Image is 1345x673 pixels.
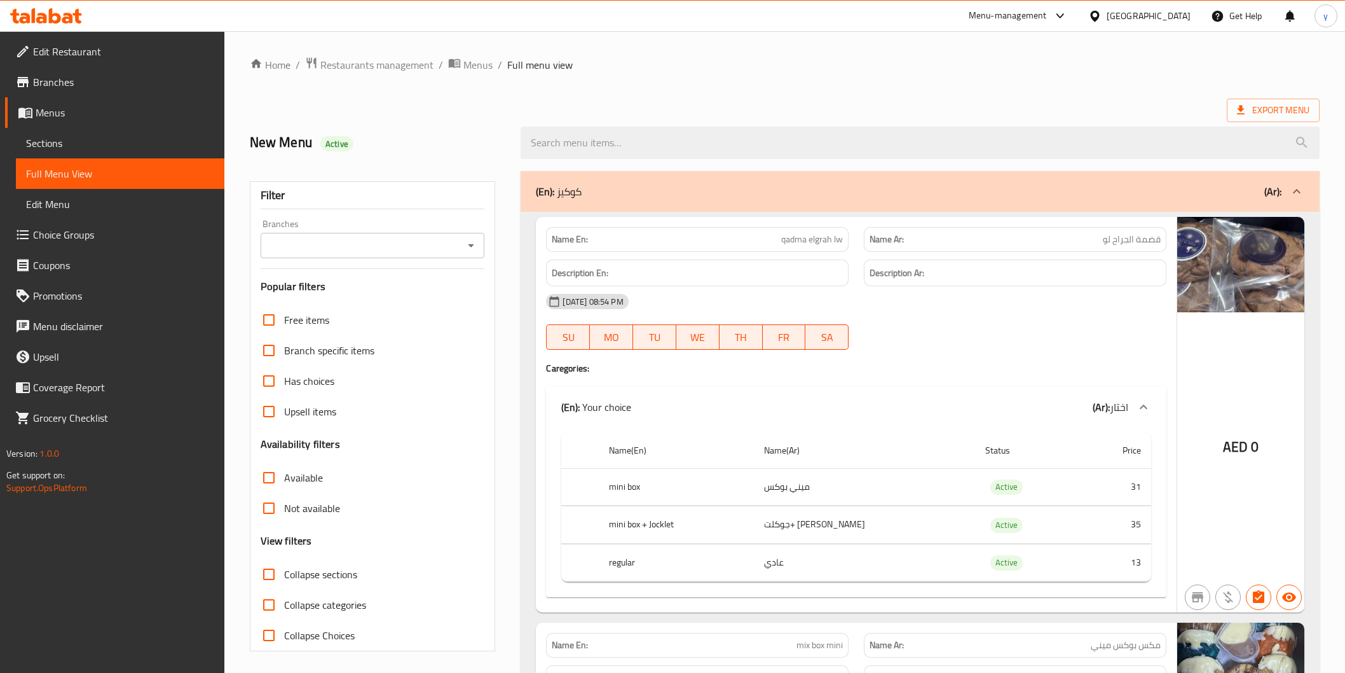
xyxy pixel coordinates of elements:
[1323,9,1328,23] span: y
[1276,585,1302,610] button: Available
[284,312,329,328] span: Free items
[546,324,590,350] button: SU
[1251,434,1259,459] span: 0
[250,133,506,152] h2: New Menu
[1081,468,1151,506] td: 31
[320,136,353,151] div: Active
[546,427,1166,598] div: (En): كوكيز(Ar):
[546,387,1166,427] div: (En): Your choice(Ar):اختار
[5,281,224,311] a: Promotions
[546,362,1166,375] h4: Caregories:
[26,135,214,151] span: Sections
[781,233,843,246] span: qadma elgrah lw
[870,233,904,246] strong: Name Ar:
[1081,506,1151,544] td: 35
[810,328,843,347] span: SA
[552,233,588,246] strong: Name En:
[990,555,1023,570] span: Active
[284,628,355,643] span: Collapse Choices
[320,138,353,150] span: Active
[599,433,754,469] th: Name(En)
[870,639,904,652] strong: Name Ar:
[638,328,671,347] span: TU
[6,467,65,483] span: Get support on:
[805,324,849,350] button: SA
[26,166,214,181] span: Full Menu View
[1103,233,1161,246] span: قضمة الجراح لو
[261,437,340,452] h3: Availability filters
[561,433,1150,583] table: choices table
[5,311,224,342] a: Menu disclaimer
[552,265,608,281] strong: Description En:
[250,57,1320,73] nav: breadcrumb
[33,349,214,364] span: Upsell
[284,597,366,613] span: Collapse categories
[261,279,485,294] h3: Popular filters
[552,639,588,652] strong: Name En:
[561,399,631,415] p: Your choice
[521,171,1319,212] div: (En): كوكيز(Ar):
[676,324,720,350] button: WE
[33,44,214,59] span: Edit Restaurant
[754,544,975,581] td: عادي
[5,403,224,433] a: Grocery Checklist
[6,480,87,496] a: Support.OpsPlatform
[284,501,340,516] span: Not available
[448,57,493,73] a: Menus
[16,128,224,158] a: Sections
[261,534,312,548] h3: View filters
[33,380,214,395] span: Coverage Report
[870,265,924,281] strong: Description Ar:
[1215,585,1241,610] button: Purchased item
[975,433,1081,469] th: Status
[507,57,573,73] span: Full menu view
[633,324,676,350] button: TU
[754,433,975,469] th: Name(Ar)
[284,404,336,419] span: Upsell items
[33,410,214,426] span: Grocery Checklist
[1237,102,1309,118] span: Export Menu
[557,296,628,308] span: [DATE] 08:54 PM
[39,445,59,462] span: 1.0.0
[990,480,1023,495] div: Active
[725,328,758,347] span: TH
[754,468,975,506] td: ميني بوكس
[261,182,485,209] div: Filter
[1177,217,1304,312] img: mmw_638930480641036656
[5,97,224,128] a: Menus
[681,328,714,347] span: WE
[521,127,1319,159] input: search
[5,372,224,403] a: Coverage Report
[990,480,1023,494] span: Active
[33,227,214,242] span: Choice Groups
[6,445,38,462] span: Version:
[536,182,554,201] b: (En):
[26,197,214,212] span: Edit Menu
[33,319,214,334] span: Menu disclaimer
[498,57,502,73] li: /
[796,639,843,652] span: mix box mini
[599,506,754,544] th: mini box + Jocklet
[1091,639,1161,652] span: مكس بوكس ميني
[305,57,434,73] a: Restaurants management
[969,8,1047,24] div: Menu-management
[16,158,224,189] a: Full Menu View
[990,518,1023,532] span: Active
[16,189,224,219] a: Edit Menu
[1227,99,1320,122] span: Export Menu
[763,324,806,350] button: FR
[1081,544,1151,581] td: 13
[5,219,224,250] a: Choice Groups
[320,57,434,73] span: Restaurants management
[5,250,224,281] a: Coupons
[284,373,334,389] span: Has choices
[462,237,480,254] button: Open
[5,36,224,67] a: Edit Restaurant
[5,67,224,97] a: Branches
[463,57,493,73] span: Menus
[250,57,290,73] a: Home
[33,74,214,90] span: Branches
[990,518,1023,533] div: Active
[754,506,975,544] td: [PERSON_NAME] +جوكلت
